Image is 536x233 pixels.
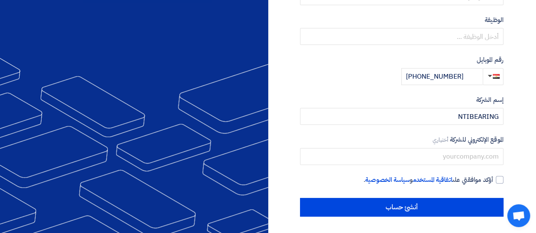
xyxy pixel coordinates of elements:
label: الوظيفة [300,15,503,25]
input: yourcompany.com [300,148,503,165]
input: أنشئ حساب [300,198,503,217]
input: أدخل رقم الموبايل ... [401,68,483,85]
span: أختياري [433,136,449,144]
input: أدخل الوظيفة ... [300,28,503,45]
label: رقم الموبايل [300,55,503,65]
label: الموقع الإلكتروني للشركة [300,135,503,145]
input: أدخل إسم الشركة ... [300,108,503,125]
span: أؤكد موافقتي على و . [364,175,493,185]
a: سياسة الخصوصية [365,175,410,184]
label: إسم الشركة [300,95,503,105]
div: Open chat [507,204,530,227]
a: اتفاقية المستخدم [413,175,452,184]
